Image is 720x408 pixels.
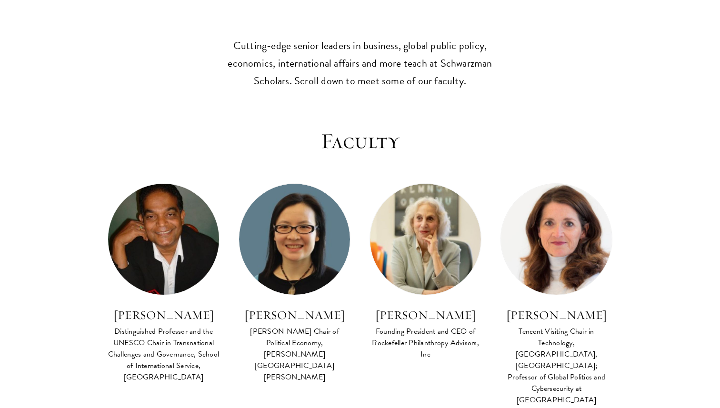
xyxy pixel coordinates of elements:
a: [PERSON_NAME] [PERSON_NAME] Chair of Political Economy, [PERSON_NAME][GEOGRAPHIC_DATA][PERSON_NAME] [239,183,350,384]
a: [PERSON_NAME] Distinguished Professor and the UNESCO Chair in Transnational Challenges and Govern... [108,183,220,384]
h3: Faculty [103,128,617,155]
div: Tencent Visiting Chair in Technology, [GEOGRAPHIC_DATA], [GEOGRAPHIC_DATA]; Professor of Global P... [500,326,612,406]
p: Cutting-edge senior leaders in business, global public policy, economics, international affairs a... [224,37,496,90]
h3: [PERSON_NAME] [500,307,612,323]
h3: [PERSON_NAME] [239,307,350,323]
a: [PERSON_NAME] Founding President and CEO of Rockefeller Philanthropy Advisors, Inc [370,183,481,361]
h3: [PERSON_NAME] [370,307,481,323]
div: Founding President and CEO of Rockefeller Philanthropy Advisors, Inc [370,326,481,360]
div: [PERSON_NAME] Chair of Political Economy, [PERSON_NAME][GEOGRAPHIC_DATA][PERSON_NAME] [239,326,350,383]
h3: [PERSON_NAME] [108,307,220,323]
a: [PERSON_NAME] Tencent Visiting Chair in Technology, [GEOGRAPHIC_DATA], [GEOGRAPHIC_DATA]; Profess... [500,183,612,407]
div: Distinguished Professor and the UNESCO Chair in Transnational Challenges and Governance, School o... [108,326,220,383]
